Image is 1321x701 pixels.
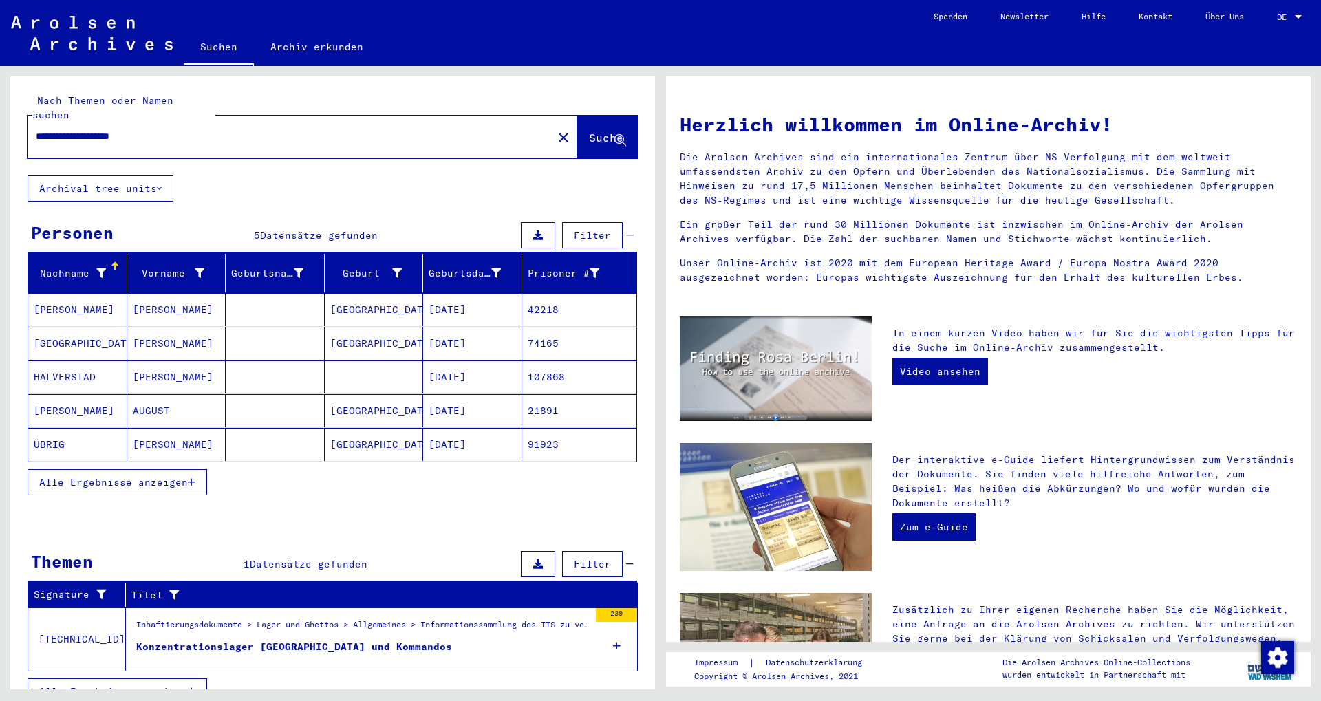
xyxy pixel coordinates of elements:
[330,262,423,284] div: Geburt‏
[325,394,424,427] mat-cell: [GEOGRAPHIC_DATA]
[131,584,621,606] div: Titel
[550,123,577,151] button: Clear
[136,618,589,638] div: Inhaftierungsdokumente > Lager und Ghettos > Allgemeines > Informationssammlung des ITS zu versch...
[423,360,522,393] mat-cell: [DATE]
[231,266,303,281] div: Geburtsname
[127,428,226,461] mat-cell: [PERSON_NAME]
[127,327,226,360] mat-cell: [PERSON_NAME]
[28,254,127,292] mat-header-cell: Nachname
[562,222,623,248] button: Filter
[31,220,114,245] div: Personen
[11,16,173,50] img: Arolsen_neg.svg
[423,394,522,427] mat-cell: [DATE]
[127,394,226,427] mat-cell: AUGUST
[325,254,424,292] mat-header-cell: Geburt‏
[127,254,226,292] mat-header-cell: Vorname
[330,266,402,281] div: Geburt‏
[1002,656,1190,669] p: Die Arolsen Archives Online-Collections
[39,685,188,698] span: Alle Ergebnisse anzeigen
[423,327,522,360] mat-cell: [DATE]
[555,129,572,146] mat-icon: close
[133,262,226,284] div: Vorname
[325,428,424,461] mat-cell: [GEOGRAPHIC_DATA]
[325,327,424,360] mat-cell: [GEOGRAPHIC_DATA]
[39,476,188,488] span: Alle Ergebnisse anzeigen
[596,608,637,622] div: 239
[244,558,250,570] span: 1
[1245,651,1296,686] img: yv_logo.png
[28,360,127,393] mat-cell: HALVERSTAD
[528,262,621,284] div: Prisoner #
[522,394,637,427] mat-cell: 21891
[28,394,127,427] mat-cell: [PERSON_NAME]
[892,453,1297,510] p: Der interaktive e-Guide liefert Hintergrundwissen zum Verständnis der Dokumente. Sie finden viele...
[127,293,226,326] mat-cell: [PERSON_NAME]
[254,30,380,63] a: Archiv erkunden
[680,217,1297,246] p: Ein großer Teil der rund 30 Millionen Dokumente ist inzwischen im Online-Archiv der Arolsen Archi...
[522,360,637,393] mat-cell: 107868
[522,327,637,360] mat-cell: 74165
[32,94,173,121] mat-label: Nach Themen oder Namen suchen
[28,469,207,495] button: Alle Ergebnisse anzeigen
[528,266,600,281] div: Prisoner #
[131,588,603,603] div: Titel
[1002,669,1190,681] p: wurden entwickelt in Partnerschaft mit
[34,587,108,602] div: Signature
[589,131,623,144] span: Suche
[429,262,522,284] div: Geburtsdatum
[892,513,976,541] a: Zum e-Guide
[680,443,872,571] img: eguide.jpg
[522,293,637,326] mat-cell: 42218
[34,266,106,281] div: Nachname
[577,116,638,158] button: Suche
[127,360,226,393] mat-cell: [PERSON_NAME]
[892,603,1297,660] p: Zusätzlich zu Ihrer eigenen Recherche haben Sie die Möglichkeit, eine Anfrage an die Arolsen Arch...
[1261,641,1294,674] img: Zustimmung ändern
[184,30,254,66] a: Suchen
[694,656,879,670] div: |
[31,549,93,574] div: Themen
[680,110,1297,139] h1: Herzlich willkommen im Online-Archiv!
[562,551,623,577] button: Filter
[28,175,173,202] button: Archival tree units
[28,607,126,671] td: [TECHNICAL_ID]
[892,326,1297,355] p: In einem kurzen Video haben wir für Sie die wichtigsten Tipps für die Suche im Online-Archiv zusa...
[1277,12,1292,22] span: DE
[522,428,637,461] mat-cell: 91923
[254,229,260,241] span: 5
[34,262,127,284] div: Nachname
[133,266,205,281] div: Vorname
[423,254,522,292] mat-header-cell: Geburtsdatum
[522,254,637,292] mat-header-cell: Prisoner #
[231,262,324,284] div: Geburtsname
[423,293,522,326] mat-cell: [DATE]
[680,256,1297,285] p: Unser Online-Archiv ist 2020 mit dem European Heritage Award / Europa Nostra Award 2020 ausgezeic...
[250,558,367,570] span: Datensätze gefunden
[136,640,452,654] div: Konzentrationslager [GEOGRAPHIC_DATA] und Kommandos
[892,358,988,385] a: Video ansehen
[694,656,749,670] a: Impressum
[226,254,325,292] mat-header-cell: Geburtsname
[680,150,1297,208] p: Die Arolsen Archives sind ein internationales Zentrum über NS-Verfolgung mit dem weltweit umfasse...
[429,266,501,281] div: Geburtsdatum
[574,558,611,570] span: Filter
[755,656,879,670] a: Datenschutzerklärung
[325,293,424,326] mat-cell: [GEOGRAPHIC_DATA]
[680,316,872,421] img: video.jpg
[694,670,879,682] p: Copyright © Arolsen Archives, 2021
[34,584,125,606] div: Signature
[423,428,522,461] mat-cell: [DATE]
[28,428,127,461] mat-cell: ÜBRIG
[574,229,611,241] span: Filter
[28,293,127,326] mat-cell: [PERSON_NAME]
[260,229,378,241] span: Datensätze gefunden
[28,327,127,360] mat-cell: [GEOGRAPHIC_DATA]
